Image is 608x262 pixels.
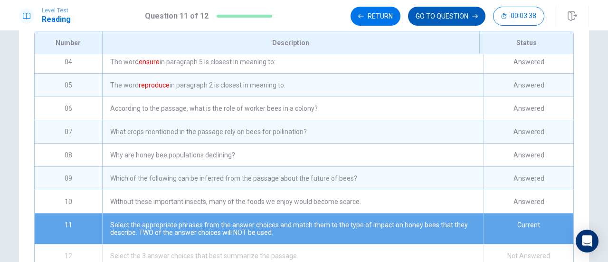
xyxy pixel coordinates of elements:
div: 06 [35,97,102,120]
span: Level Test [42,7,71,14]
font: reproduce [139,81,170,89]
div: Status [479,31,573,54]
div: 11 [35,213,102,244]
div: Answered [484,190,573,213]
div: 07 [35,120,102,143]
div: According to the passage, what is the role of worker bees in a colony? [102,97,484,120]
div: Which of the following can be inferred from the passage about the future of bees? [102,167,484,190]
div: The word in paragraph 5 is closest in meaning to: [102,50,484,73]
div: 10 [35,190,102,213]
div: 08 [35,144,102,166]
div: Open Intercom Messenger [576,230,598,252]
div: Description [102,31,479,54]
div: The word in paragraph 2 is closest in meaning to: [102,74,484,97]
div: Current [484,213,573,244]
div: Answered [484,97,573,120]
button: Return [351,7,400,26]
span: 00:03:38 [511,12,536,20]
div: Why are honey bee populations declining? [102,144,484,166]
button: 00:03:38 [493,7,544,26]
div: Without these important insects, many of the foods we enjoy would become scarce. [102,190,484,213]
font: ensure [139,58,160,66]
div: Number [35,31,102,54]
div: Select the appropriate phrases from the answer choices and match them to the type of impact on ho... [102,213,484,244]
div: Answered [484,50,573,73]
button: GO TO QUESTION [408,7,485,26]
div: What crops mentioned in the passage rely on bees for pollination? [102,120,484,143]
div: 04 [35,50,102,73]
div: 05 [35,74,102,97]
h1: Question 11 of 12 [145,10,209,22]
div: Answered [484,74,573,97]
div: Answered [484,167,573,190]
div: Answered [484,120,573,143]
h1: Reading [42,14,71,25]
div: 09 [35,167,102,190]
div: Answered [484,144,573,166]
